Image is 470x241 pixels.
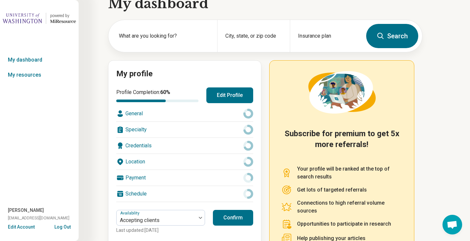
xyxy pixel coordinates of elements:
[119,32,209,40] label: What are you looking for?
[297,220,391,228] p: Opportunities to participate in research
[8,215,69,221] span: [EMAIL_ADDRESS][DOMAIN_NAME]
[8,207,44,214] span: [PERSON_NAME]
[297,199,402,215] p: Connections to high referral volume sources
[206,87,253,103] button: Edit Profile
[116,154,253,170] div: Location
[442,215,462,234] div: Open chat
[50,13,76,19] div: powered by
[160,89,170,95] span: 60 %
[213,210,253,226] button: Confirm
[116,106,253,121] div: General
[54,224,71,229] button: Log Out
[366,24,418,48] button: Search
[116,186,253,202] div: Schedule
[116,68,253,80] h2: My profile
[120,211,141,215] label: Availability
[3,10,76,26] a: University of Washingtonpowered by
[116,88,198,102] div: Profile Completion:
[281,128,402,157] h2: Subscribe for premium to get 5x more referrals!
[116,122,253,138] div: Specialty
[297,186,367,194] p: Get lots of targeted referrals
[116,227,205,234] p: Last updated: [DATE]
[8,224,35,231] button: Edit Account
[116,170,253,186] div: Payment
[3,10,42,26] img: University of Washington
[116,138,253,154] div: Credentials
[297,165,402,181] p: Your profile will be ranked at the top of search results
